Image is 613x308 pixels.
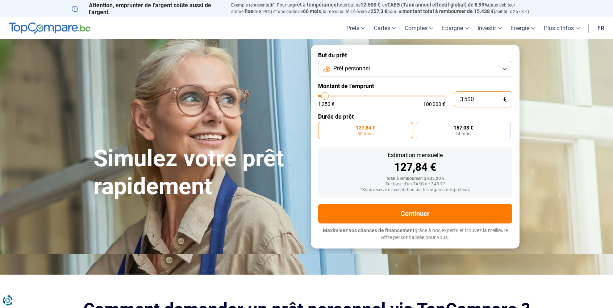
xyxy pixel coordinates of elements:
[387,2,488,8] span: TAEG (Taux annuel effectif global) de 8,99%
[454,125,473,130] span: 157,03 €
[318,102,334,107] span: 1 250 €
[371,8,387,14] span: 257,3 €
[303,8,321,14] span: 60 mois
[358,132,374,136] span: 30 mois
[324,162,506,173] div: 127,84 €
[593,17,609,39] a: fr
[318,83,512,90] label: Montant de l'emprunt
[360,2,380,8] span: 12.500 €
[503,96,506,103] span: €
[323,227,414,233] span: Maximisez vos chances de financement
[324,152,506,158] div: Estimation mensuelle
[423,102,445,107] span: 100 000 €
[9,22,90,34] img: TopCompare
[72,2,222,16] p: Attention, emprunter de l'argent coûte aussi de l'argent.
[506,17,539,39] a: Énergie
[245,8,253,14] span: fixe
[318,204,512,223] button: Continuer
[292,2,338,8] span: prêt à tempérament
[473,17,506,39] a: Investir
[324,182,506,187] div: Sur base d'un TAEG de 7,45 %*
[333,65,370,73] span: Prêt personnel
[318,52,512,59] label: But du prêt
[438,17,473,39] a: Épargne
[93,145,302,201] h1: Simulez votre prêt rapidement
[231,2,541,15] p: Exemple représentatif : Pour un tous but de , un (taux débiteur annuel de 8,99%) et une durée de ...
[370,17,400,39] a: Cartes
[318,61,512,77] button: Prêt personnel
[342,17,370,39] a: Prêts
[324,188,506,193] div: *Sous réserve d'acceptation par les organismes prêteurs
[318,113,512,120] label: Durée du prêt
[324,176,506,181] div: Total à rembourser: 3 835,20 €
[356,125,375,130] span: 127,84 €
[539,17,584,39] a: Plus d'infos
[400,17,438,39] a: Comptes
[318,227,512,241] p: grâce à nos experts et trouvez la meilleure offre personnalisée pour vous.
[455,132,471,136] span: 24 mois
[403,8,494,14] span: montant total à rembourser de 15.438 €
